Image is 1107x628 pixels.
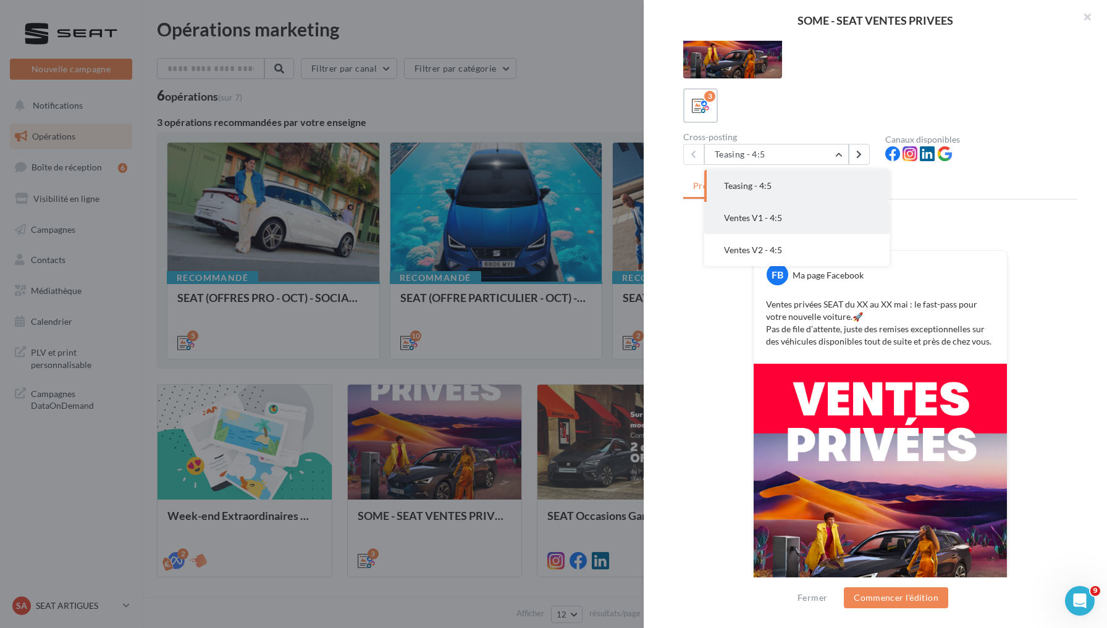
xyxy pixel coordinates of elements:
button: Fermer [793,590,832,605]
span: Ventes V2 - 4:5 [724,245,782,255]
iframe: Intercom live chat [1065,586,1095,616]
button: Commencer l'édition [844,587,948,608]
button: Ventes V2 - 4:5 [704,234,890,266]
div: 3 [704,91,715,102]
button: Ventes V1 - 4:5 [704,202,890,234]
span: Teasing - 4:5 [724,180,772,191]
button: Teasing - 4:5 [704,144,849,165]
div: Canaux disponibles [885,135,1077,144]
div: SOME - SEAT VENTES PRIVEES [663,15,1087,26]
p: Ventes privées SEAT du XX au XX mai : le fast-pass pour votre nouvelle voiture.🚀 Pas de file d’at... [766,298,995,348]
div: Ma page Facebook [793,269,864,282]
div: Cross-posting [683,133,875,141]
button: Teasing - 4:5 [704,170,890,202]
div: FB [767,264,788,285]
span: 9 [1090,586,1100,596]
span: Ventes V1 - 4:5 [724,212,782,223]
